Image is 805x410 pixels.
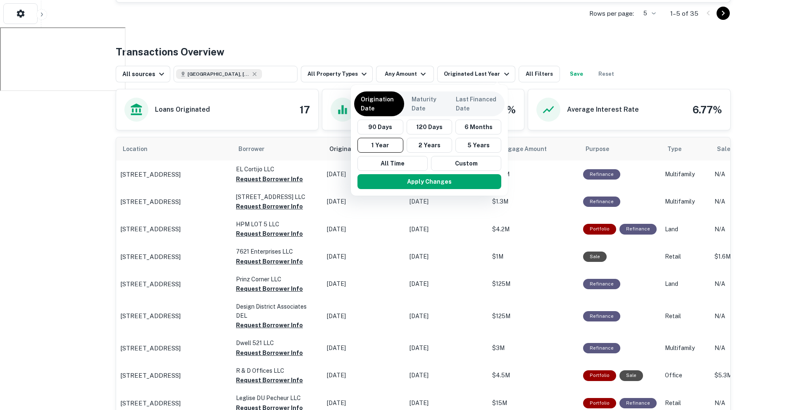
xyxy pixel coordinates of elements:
[407,138,453,153] button: 2 Years
[407,120,453,134] button: 120 Days
[431,156,501,171] button: Custom
[412,95,442,113] p: Maturity Date
[357,156,428,171] button: All Time
[357,120,403,134] button: 90 Days
[456,95,498,113] p: Last Financed Date
[764,344,805,384] iframe: Chat Widget
[357,138,403,153] button: 1 Year
[455,138,501,153] button: 5 Years
[361,95,398,113] p: Origination Date
[357,174,501,189] button: Apply Changes
[455,120,501,134] button: 6 Months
